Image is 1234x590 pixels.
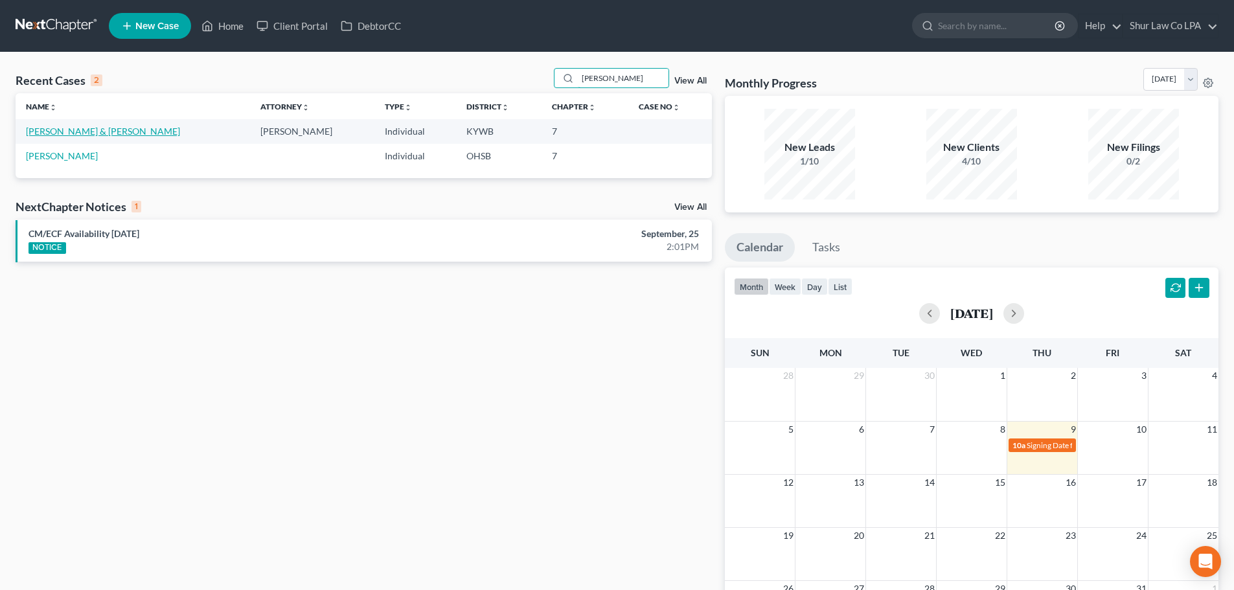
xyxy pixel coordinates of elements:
[999,368,1007,383] span: 1
[484,227,699,240] div: September, 25
[588,104,596,111] i: unfold_more
[1027,440,1211,450] span: Signing Date for [PERSON_NAME] & [PERSON_NAME]
[639,102,680,111] a: Case Nounfold_more
[852,368,865,383] span: 29
[484,240,699,253] div: 2:01PM
[26,150,98,161] a: [PERSON_NAME]
[1033,347,1051,358] span: Thu
[1175,347,1191,358] span: Sat
[858,422,865,437] span: 6
[501,104,509,111] i: unfold_more
[250,14,334,38] a: Client Portal
[764,155,855,168] div: 1/10
[769,278,801,295] button: week
[456,119,542,143] td: KYWB
[801,233,852,262] a: Tasks
[135,21,179,31] span: New Case
[801,278,828,295] button: day
[994,528,1007,543] span: 22
[923,528,936,543] span: 21
[1140,368,1148,383] span: 3
[131,201,141,212] div: 1
[893,347,909,358] span: Tue
[1079,14,1122,38] a: Help
[1106,347,1119,358] span: Fri
[1205,475,1218,490] span: 18
[734,278,769,295] button: month
[1064,475,1077,490] span: 16
[672,104,680,111] i: unfold_more
[938,14,1057,38] input: Search by name...
[928,422,936,437] span: 7
[49,104,57,111] i: unfold_more
[751,347,770,358] span: Sun
[1205,422,1218,437] span: 11
[852,528,865,543] span: 20
[923,368,936,383] span: 30
[1069,368,1077,383] span: 2
[334,14,407,38] a: DebtorCC
[923,475,936,490] span: 14
[819,347,842,358] span: Mon
[1135,422,1148,437] span: 10
[91,74,102,86] div: 2
[26,102,57,111] a: Nameunfold_more
[994,475,1007,490] span: 15
[999,422,1007,437] span: 8
[302,104,310,111] i: unfold_more
[16,73,102,88] div: Recent Cases
[1205,528,1218,543] span: 25
[764,140,855,155] div: New Leads
[828,278,852,295] button: list
[1135,475,1148,490] span: 17
[16,199,141,214] div: NextChapter Notices
[1012,440,1025,450] span: 10a
[250,119,374,143] td: [PERSON_NAME]
[195,14,250,38] a: Home
[578,69,668,87] input: Search by name...
[926,155,1017,168] div: 4/10
[374,144,456,168] td: Individual
[787,422,795,437] span: 5
[374,119,456,143] td: Individual
[926,140,1017,155] div: New Clients
[552,102,596,111] a: Chapterunfold_more
[782,475,795,490] span: 12
[260,102,310,111] a: Attorneyunfold_more
[385,102,412,111] a: Typeunfold_more
[1190,546,1221,577] div: Open Intercom Messenger
[1135,528,1148,543] span: 24
[674,203,707,212] a: View All
[961,347,982,358] span: Wed
[725,75,817,91] h3: Monthly Progress
[1064,528,1077,543] span: 23
[542,119,628,143] td: 7
[1211,368,1218,383] span: 4
[404,104,412,111] i: unfold_more
[29,242,66,254] div: NOTICE
[782,368,795,383] span: 28
[456,144,542,168] td: OHSB
[466,102,509,111] a: Districtunfold_more
[725,233,795,262] a: Calendar
[1088,140,1179,155] div: New Filings
[674,76,707,85] a: View All
[1088,155,1179,168] div: 0/2
[782,528,795,543] span: 19
[1069,422,1077,437] span: 9
[950,306,993,320] h2: [DATE]
[542,144,628,168] td: 7
[26,126,180,137] a: [PERSON_NAME] & [PERSON_NAME]
[852,475,865,490] span: 13
[29,228,139,239] a: CM/ECF Availability [DATE]
[1123,14,1218,38] a: Shur Law Co LPA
